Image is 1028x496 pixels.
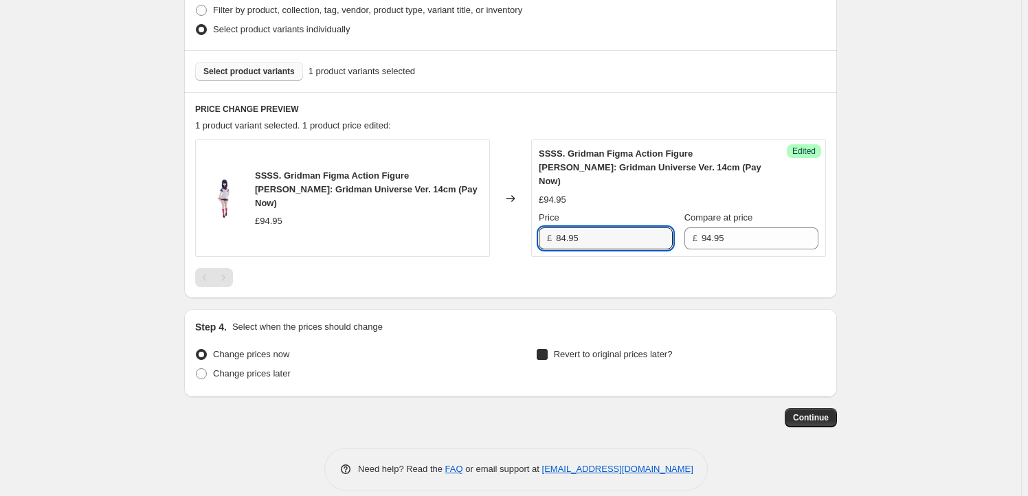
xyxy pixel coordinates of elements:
span: SSSS. Gridman Figma Action Figure [PERSON_NAME]: Gridman Universe Ver. 14cm (Pay Now) [255,170,478,208]
span: Revert to original prices later? [554,349,673,359]
span: Need help? Read the [358,464,445,474]
span: Edited [792,146,816,157]
span: Select product variants individually [213,24,350,34]
img: SSSS-Gridman-Figma-Action-Figure-Rikka-Takarada-Gr-0_80x.jpg [203,178,244,219]
p: Select when the prices should change [232,320,383,334]
span: £94.95 [255,216,282,226]
h2: Step 4. [195,320,227,334]
span: £ [693,233,697,243]
span: Select product variants [203,66,295,77]
button: Select product variants [195,62,303,81]
a: [EMAIL_ADDRESS][DOMAIN_NAME] [542,464,693,474]
span: £ [547,233,552,243]
button: Continue [785,408,837,427]
span: Filter by product, collection, tag, vendor, product type, variant title, or inventory [213,5,522,15]
span: Compare at price [684,212,753,223]
h6: PRICE CHANGE PREVIEW [195,104,826,115]
a: FAQ [445,464,463,474]
span: Change prices later [213,368,291,379]
span: or email support at [463,464,542,474]
span: 1 product variant selected. 1 product price edited: [195,120,391,131]
nav: Pagination [195,268,233,287]
span: Price [539,212,559,223]
span: SSSS. Gridman Figma Action Figure [PERSON_NAME]: Gridman Universe Ver. 14cm (Pay Now) [539,148,761,186]
span: Continue [793,412,829,423]
span: Change prices now [213,349,289,359]
span: 1 product variants selected [309,65,415,78]
span: £94.95 [539,194,566,205]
